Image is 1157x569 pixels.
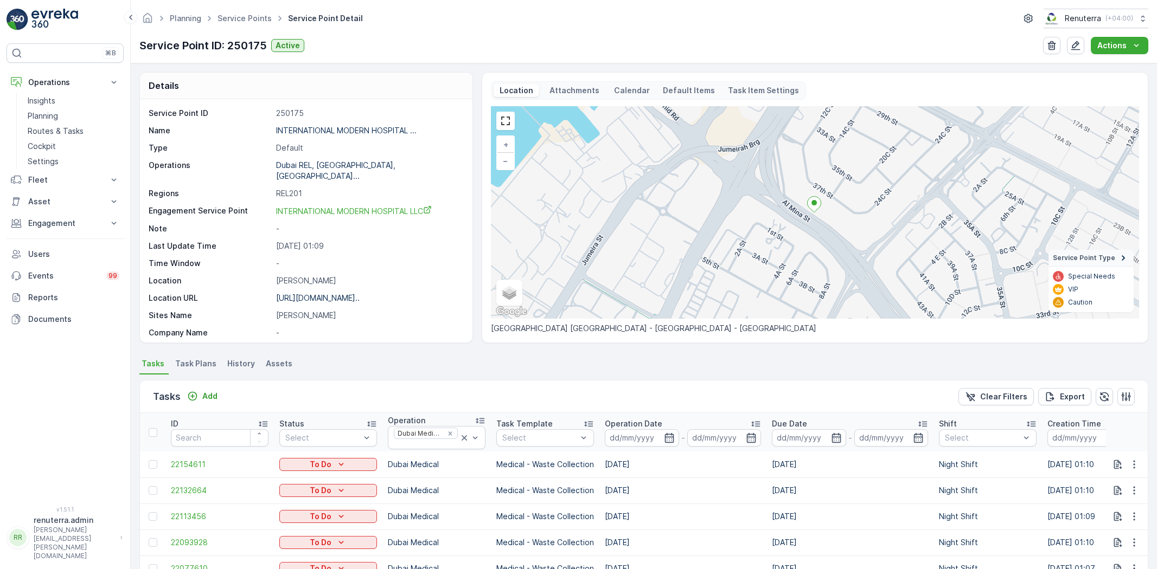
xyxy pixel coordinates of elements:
[139,37,267,54] p: Service Point ID: 250175
[939,537,1037,548] p: Night Shift
[548,85,601,96] p: Attachments
[28,111,58,121] p: Planning
[276,310,461,321] p: [PERSON_NAME]
[149,258,272,269] p: Time Window
[1044,12,1060,24] img: Screenshot_2024-07-26_at_13.33.01.png
[9,529,27,546] div: RR
[605,429,679,447] input: dd/mm/yyyy
[388,485,485,496] p: Dubai Medical
[276,241,461,251] p: [DATE] 01:09
[149,79,179,92] p: Details
[28,249,119,260] p: Users
[149,293,272,303] p: Location URL
[310,537,331,548] p: To Do
[496,511,594,522] p: Medical - Waste Collection
[496,459,594,470] p: Medical - Waste Collection
[28,292,119,303] p: Reports
[772,418,807,429] p: Due Date
[980,391,1027,402] p: Clear Filters
[149,512,157,521] div: Toggle Row Selected
[939,511,1037,522] p: Night Shift
[149,160,272,182] p: Operations
[310,459,331,470] p: To Do
[1105,14,1133,23] p: ( +04:00 )
[149,460,157,469] div: Toggle Row Selected
[149,108,272,119] p: Service Point ID
[276,108,461,119] p: 250175
[496,418,553,429] p: Task Template
[218,14,272,23] a: Service Points
[28,218,102,229] p: Engagement
[171,537,269,548] a: 22093928
[599,477,766,503] td: [DATE]
[175,358,216,369] span: Task Plans
[149,143,272,153] p: Type
[599,529,766,555] td: [DATE]
[1060,391,1085,402] p: Export
[108,271,117,280] p: 99
[503,156,508,165] span: −
[279,458,377,471] button: To Do
[149,188,272,199] p: Regions
[599,503,766,529] td: [DATE]
[171,511,269,522] span: 22113456
[28,196,102,207] p: Asset
[266,358,292,369] span: Assets
[494,305,529,319] img: Google
[149,223,272,234] p: Note
[498,85,535,96] p: Location
[34,515,115,526] p: renuterra.admin
[681,431,685,444] p: -
[153,389,181,404] p: Tasks
[497,281,521,305] a: Layers
[663,85,715,96] p: Default Items
[7,308,124,330] a: Documents
[497,113,514,129] a: View Fullscreen
[687,429,762,447] input: dd/mm/yyyy
[772,429,846,447] input: dd/mm/yyyy
[171,485,269,496] a: 22132664
[766,503,934,529] td: [DATE]
[1068,272,1115,281] p: Special Needs
[149,275,272,286] p: Location
[279,484,377,497] button: To Do
[497,153,514,169] a: Zoom Out
[28,77,102,88] p: Operations
[171,459,269,470] a: 22154611
[279,510,377,523] button: To Do
[28,141,56,152] p: Cockpit
[34,526,115,560] p: [PERSON_NAME][EMAIL_ADDRESS][PERSON_NAME][DOMAIN_NAME]
[28,95,55,106] p: Insights
[7,169,124,191] button: Fleet
[31,9,78,30] img: logo_light-DOdMpM7g.png
[1047,418,1101,429] p: Creation Time
[149,538,157,547] div: Toggle Row Selected
[183,390,222,403] button: Add
[105,49,116,57] p: ⌘B
[149,125,272,136] p: Name
[766,477,934,503] td: [DATE]
[7,9,28,30] img: logo
[7,72,124,93] button: Operations
[279,536,377,549] button: To Do
[23,154,124,169] a: Settings
[23,93,124,108] a: Insights
[1038,388,1091,405] button: Export
[310,485,331,496] p: To Do
[388,511,485,522] p: Dubai Medical
[28,270,100,281] p: Events
[491,323,1139,334] p: [GEOGRAPHIC_DATA] [GEOGRAPHIC_DATA] - [GEOGRAPHIC_DATA] - [GEOGRAPHIC_DATA]
[939,459,1037,470] p: Night Shift
[728,85,799,96] p: Task Item Settings
[7,191,124,212] button: Asset
[149,327,272,338] p: Company Name
[7,212,124,234] button: Engagement
[276,126,417,135] p: INTERNATIONAL MODERN HOSPITAL ...
[7,265,124,287] a: Events99
[848,431,852,444] p: -
[7,506,124,513] span: v 1.51.1
[7,515,124,560] button: RRrenuterra.admin[PERSON_NAME][EMAIL_ADDRESS][PERSON_NAME][DOMAIN_NAME]
[276,40,300,51] p: Active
